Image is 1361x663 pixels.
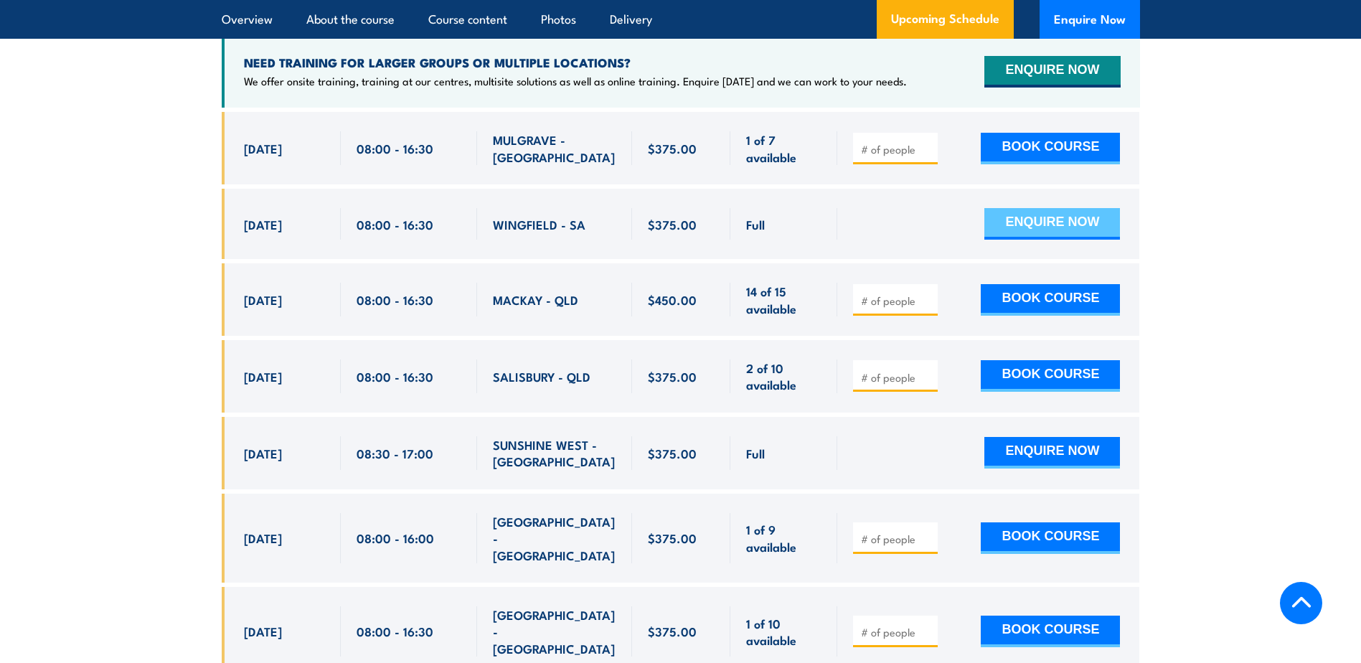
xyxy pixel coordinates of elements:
[244,623,282,639] span: [DATE]
[648,530,697,546] span: $375.00
[984,208,1120,240] button: ENQUIRE NOW
[244,216,282,232] span: [DATE]
[746,445,765,461] span: Full
[244,368,282,385] span: [DATE]
[493,606,616,657] span: [GEOGRAPHIC_DATA] - [GEOGRAPHIC_DATA]
[861,142,933,156] input: # of people
[746,615,821,649] span: 1 of 10 available
[493,131,616,165] span: MULGRAVE - [GEOGRAPHIC_DATA]
[746,131,821,165] span: 1 of 7 available
[244,530,282,546] span: [DATE]
[746,521,821,555] span: 1 of 9 available
[746,216,765,232] span: Full
[861,532,933,546] input: # of people
[984,437,1120,469] button: ENQUIRE NOW
[493,436,616,470] span: SUNSHINE WEST - [GEOGRAPHIC_DATA]
[981,133,1120,164] button: BOOK COURSE
[244,55,907,70] h4: NEED TRAINING FOR LARGER GROUPS OR MULTIPLE LOCATIONS?
[493,368,590,385] span: SALISBURY - QLD
[357,530,434,546] span: 08:00 - 16:00
[357,623,433,639] span: 08:00 - 16:30
[746,359,821,393] span: 2 of 10 available
[648,368,697,385] span: $375.00
[493,216,585,232] span: WINGFIELD - SA
[244,445,282,461] span: [DATE]
[981,522,1120,554] button: BOOK COURSE
[861,293,933,308] input: # of people
[981,616,1120,647] button: BOOK COURSE
[648,216,697,232] span: $375.00
[981,360,1120,392] button: BOOK COURSE
[357,445,433,461] span: 08:30 - 17:00
[357,216,433,232] span: 08:00 - 16:30
[357,140,433,156] span: 08:00 - 16:30
[746,283,821,316] span: 14 of 15 available
[861,625,933,639] input: # of people
[493,291,578,308] span: MACKAY - QLD
[244,140,282,156] span: [DATE]
[981,284,1120,316] button: BOOK COURSE
[357,368,433,385] span: 08:00 - 16:30
[244,291,282,308] span: [DATE]
[244,74,907,88] p: We offer onsite training, training at our centres, multisite solutions as well as online training...
[648,140,697,156] span: $375.00
[357,291,433,308] span: 08:00 - 16:30
[984,56,1120,88] button: ENQUIRE NOW
[861,370,933,385] input: # of people
[493,513,616,563] span: [GEOGRAPHIC_DATA] - [GEOGRAPHIC_DATA]
[648,291,697,308] span: $450.00
[648,623,697,639] span: $375.00
[648,445,697,461] span: $375.00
